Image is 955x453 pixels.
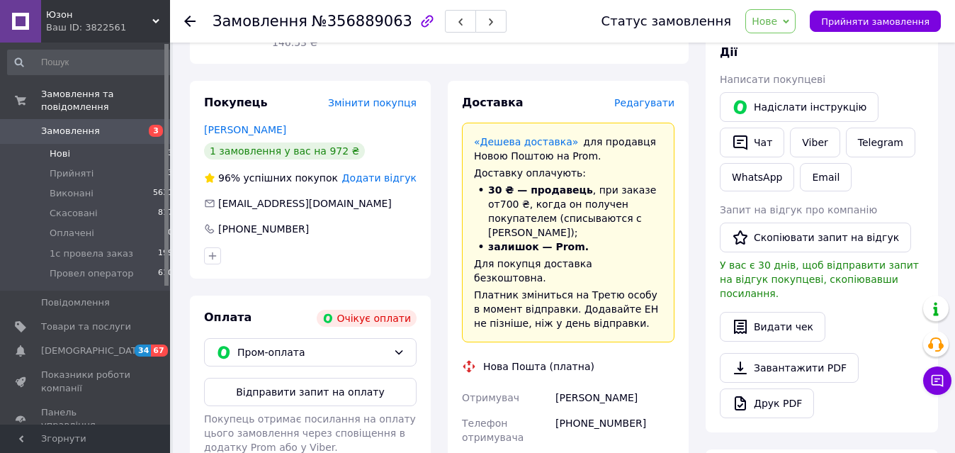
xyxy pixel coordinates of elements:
[41,88,170,113] span: Замовлення та повідомлення
[488,184,593,196] span: 30 ₴ — продавець
[218,172,240,184] span: 96%
[553,385,677,410] div: [PERSON_NAME]
[846,128,915,157] a: Telegram
[218,198,392,209] span: [EMAIL_ADDRESS][DOMAIN_NAME]
[462,392,519,403] span: Отримувач
[317,310,417,327] div: Очікує оплати
[720,128,784,157] button: Чат
[158,267,173,280] span: 610
[462,418,524,443] span: Телефон отримувача
[720,45,738,59] span: Дії
[312,13,412,30] span: №356889063
[50,147,70,160] span: Нові
[480,359,598,374] div: Нова Пошта (платна)
[720,92,878,122] button: Надіслати інструкцію
[720,388,814,418] a: Друк PDF
[7,50,174,75] input: Пошук
[153,187,173,200] span: 5631
[50,247,133,260] span: 1с провела заказ
[204,96,268,109] span: Покупець
[46,9,152,21] span: Юзон
[474,135,662,163] div: для продавця Новою Поштою на Prom.
[237,345,388,360] span: Пром-оплата
[553,410,677,450] div: [PHONE_NUMBER]
[474,166,662,180] div: Доставку оплачують:
[923,367,951,395] button: Чат з покупцем
[474,136,578,147] a: «Дешева доставка»
[41,125,100,138] span: Замовлення
[149,125,163,137] span: 3
[720,74,825,85] span: Написати покупцеві
[488,241,589,252] span: залишок — Prom.
[614,97,674,108] span: Редагувати
[50,187,94,200] span: Виконані
[135,345,151,357] span: 34
[50,227,94,240] span: Оплачені
[474,257,662,285] div: Для покупця доставка безкоштовна.
[462,96,524,109] span: Доставка
[204,378,417,406] button: Відправити запит на оплату
[601,14,732,28] div: Статус замовлення
[720,353,859,383] a: Завантажити PDF
[204,311,252,324] span: Оплата
[790,128,840,157] a: Viber
[720,163,794,191] a: WhatsApp
[41,369,131,394] span: Показники роботи компанії
[272,23,358,48] span: Каталог ProSale: 146.53 ₴
[41,296,110,309] span: Повідомлення
[204,142,365,160] div: 1 замовлення у вас на 972 ₴
[342,172,417,184] span: Додати відгук
[720,259,919,299] span: У вас є 30 днів, щоб відправити запит на відгук покупцеві, скопіювавши посилання.
[810,11,941,32] button: Прийняти замовлення
[800,163,852,191] button: Email
[50,207,98,220] span: Скасовані
[158,207,173,220] span: 817
[41,345,146,357] span: [DEMOGRAPHIC_DATA]
[217,222,310,236] div: [PHONE_NUMBER]
[41,406,131,432] span: Панель управління
[474,288,662,330] div: Платник зміниться на Третю особу в момент відправки. Додавайте ЕН не пізніше, ніж у день відправки.
[821,16,929,27] span: Прийняти замовлення
[41,320,131,333] span: Товари та послуги
[50,267,134,280] span: Провел оператор
[50,167,94,180] span: Прийняті
[184,14,196,28] div: Повернутися назад
[328,97,417,108] span: Змінити покупця
[151,345,167,357] span: 67
[213,13,307,30] span: Замовлення
[752,16,777,27] span: Нове
[720,312,825,342] button: Видати чек
[720,204,877,216] span: Запит на відгук про компанію
[204,124,286,135] a: [PERSON_NAME]
[158,247,173,260] span: 199
[204,171,338,185] div: успішних покупок
[720,223,911,252] button: Скопіювати запит на відгук
[474,183,662,240] li: , при заказе от 700 ₴ , когда он получен покупателем (списываются с [PERSON_NAME]);
[46,21,170,34] div: Ваш ID: 3822561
